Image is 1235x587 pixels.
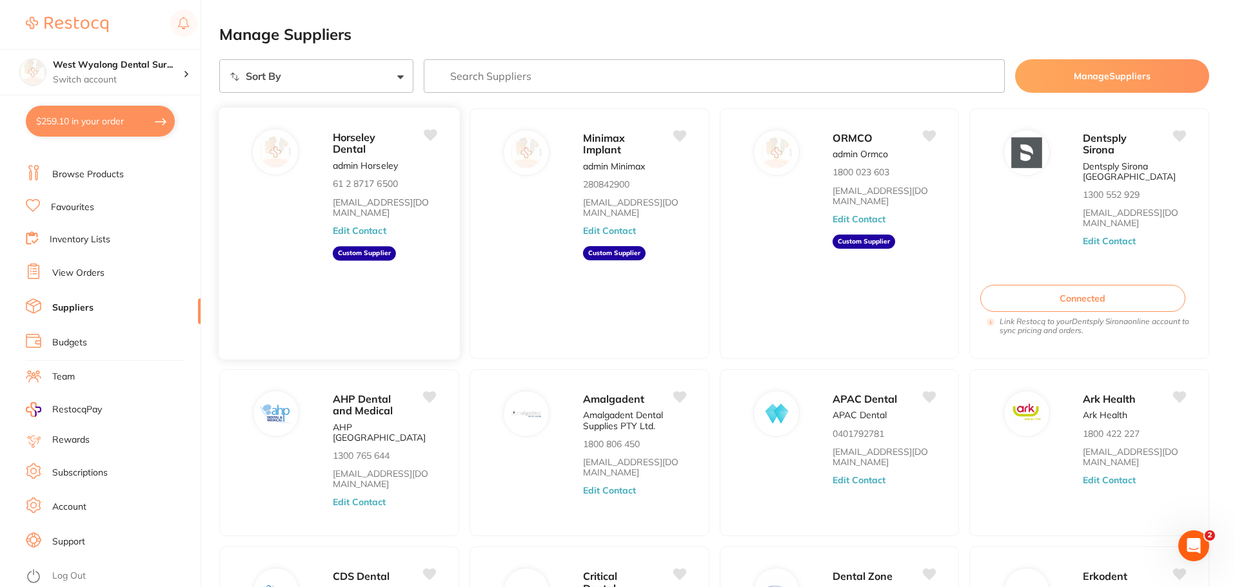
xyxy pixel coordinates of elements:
button: ManageSuppliers [1015,59,1209,93]
a: Support [52,535,85,548]
p: Ark Health [1083,410,1127,420]
p: 1800 422 227 [1083,428,1140,439]
span: 2 [1205,530,1215,541]
a: [EMAIL_ADDRESS][DOMAIN_NAME] [583,457,686,477]
a: Budgets [52,336,87,349]
img: APAC Dental [761,398,792,429]
a: [EMAIL_ADDRESS][DOMAIN_NAME] [583,197,686,218]
img: Ark Health [1011,398,1042,429]
p: 1300 552 929 [1083,189,1140,200]
a: Browse Products [52,168,124,181]
span: Dental Zone [833,570,893,582]
a: Rewards [52,434,90,447]
a: Inventory Lists [50,233,110,246]
p: 1800 806 450 [583,439,640,449]
button: Edit Contact [833,214,885,224]
p: 1800 023 603 [833,167,889,177]
button: Connected [980,285,1185,312]
iframe: Intercom live chat [1178,530,1209,561]
aside: Custom Supplier [583,246,646,260]
a: Subscriptions [52,467,108,479]
img: Minimax Implant [511,137,542,168]
img: RestocqPay [26,402,41,417]
a: Favourites [51,201,94,214]
a: [EMAIL_ADDRESS][DOMAIN_NAME] [1083,447,1185,467]
p: Switch account [53,73,183,86]
a: Account [52,501,86,514]
img: ORMCO [761,137,792,168]
p: admin Minimax [583,161,645,171]
span: Erkodent [1083,570,1127,582]
button: Log Out [26,566,197,587]
span: AHP Dental and Medical [333,392,393,417]
p: 1300 765 644 [333,450,390,461]
p: Amalgadent Dental Supplies PTY Ltd. [583,410,686,430]
h4: West Wyalong Dental Surgery (DentalTown 4) [53,59,183,72]
img: Dentsply Sirona [1011,137,1042,168]
p: 61 2 8717 6500 [333,178,398,189]
a: [EMAIL_ADDRESS][DOMAIN_NAME] [833,186,935,206]
a: View Orders [52,267,104,280]
button: Edit Contact [333,497,386,507]
span: RestocqPay [52,403,102,416]
span: Horseley Dental [333,130,376,155]
p: 0401792781 [833,428,884,439]
i: Link Restocq to your Dentsply Sirona online account to sync pricing and orders. [1000,317,1192,335]
img: Restocq Logo [26,17,108,32]
a: [EMAIL_ADDRESS][DOMAIN_NAME] [833,447,935,467]
button: Edit Contact [833,475,885,485]
a: Team [52,370,75,383]
a: [EMAIL_ADDRESS][DOMAIN_NAME] [1083,207,1185,228]
p: admin Ormco [833,149,888,159]
span: ORMCO [833,131,873,144]
a: RestocqPay [26,402,102,417]
button: $259.10 in your order [26,106,175,137]
img: Amalgadent [511,398,542,429]
p: AHP [GEOGRAPHIC_DATA] [333,422,435,443]
aside: Custom Supplier [333,246,396,260]
button: Edit Contact [1083,236,1136,246]
a: Restocq Logo [26,10,108,39]
img: Horseley Dental [260,137,291,168]
a: [EMAIL_ADDRESS][DOMAIN_NAME] [333,197,436,218]
a: [EMAIL_ADDRESS][DOMAIN_NAME] [333,468,435,489]
button: Edit Contact [1083,475,1136,485]
span: Amalgadent [583,392,644,405]
input: Search Suppliers [424,59,1005,93]
p: 280842900 [583,179,629,189]
span: Dentsply Sirona [1083,131,1127,156]
aside: Custom Supplier [833,235,895,249]
span: CDS Dental [333,570,390,582]
p: APAC Dental [833,410,887,420]
span: APAC Dental [833,392,897,405]
button: Edit Contact [333,226,386,236]
p: admin Horseley [333,160,398,171]
img: West Wyalong Dental Surgery (DentalTown 4) [20,59,46,85]
span: Ark Health [1083,392,1136,405]
p: Dentsply Sirona [GEOGRAPHIC_DATA] [1083,161,1185,182]
span: Minimax Implant [583,131,625,156]
a: Log Out [52,570,86,582]
img: AHP Dental and Medical [261,398,292,429]
a: Suppliers [52,302,94,314]
button: Edit Contact [583,485,636,496]
button: Edit Contact [583,226,636,236]
h2: Manage Suppliers [219,26,1209,44]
